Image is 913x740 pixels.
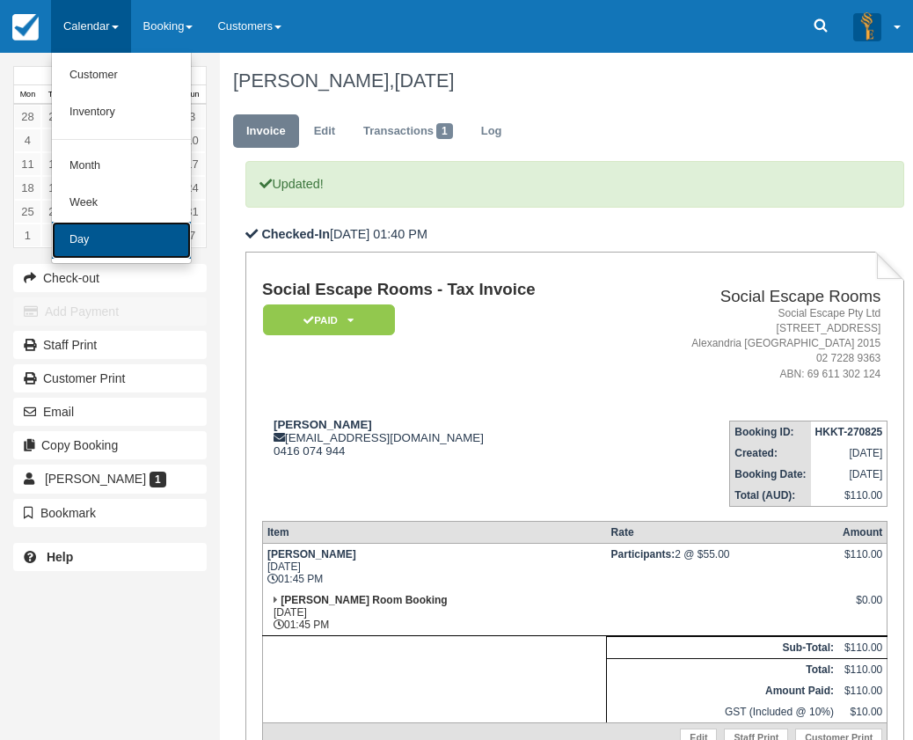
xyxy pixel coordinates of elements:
a: Transactions1 [350,114,466,149]
a: Paid [262,304,389,336]
a: 26 [41,200,69,223]
button: Email [13,398,207,426]
td: [DATE] [811,464,887,485]
th: Item [262,521,606,543]
a: 18 [14,176,41,200]
button: Bookmark [13,499,207,527]
strong: HKKT-270825 [815,426,883,438]
a: 17 [179,152,206,176]
th: Booking ID: [730,421,811,443]
strong: Participants [611,548,676,560]
b: Checked-In [261,227,330,241]
div: $0.00 [843,594,882,620]
p: [DATE] 01:40 PM [245,225,904,244]
a: Invoice [233,114,299,149]
td: [DATE] 01:45 PM [262,543,606,590]
a: Customer [52,57,191,94]
span: [DATE] [394,70,454,92]
a: Staff Print [13,331,207,359]
a: Month [52,148,191,185]
a: Log [468,114,515,149]
span: 1 [436,123,453,139]
address: Social Escape Pty Ltd [STREET_ADDRESS] Alexandria [GEOGRAPHIC_DATA] 2015 02 7228 9363 ABN: 69 611... [628,306,880,382]
span: 1 [150,472,166,487]
strong: [PERSON_NAME] Room Booking [281,594,447,606]
th: Total: [607,658,838,680]
em: Paid [263,304,395,335]
a: Day [52,222,191,259]
a: 29 [41,105,69,128]
a: 12 [41,152,69,176]
td: $110.00 [838,658,887,680]
a: Week [52,185,191,222]
b: Help [47,550,73,564]
th: Sub-Total: [607,636,838,658]
a: 10 [179,128,206,152]
td: $110.00 [838,680,887,701]
strong: [PERSON_NAME] [274,418,372,431]
a: 31 [179,200,206,223]
p: Updated! [245,161,904,208]
a: 1 [14,223,41,247]
strong: [PERSON_NAME] [267,548,356,560]
span: [PERSON_NAME] [45,472,146,486]
a: 5 [41,128,69,152]
td: [DATE] [811,443,887,464]
a: Customer Print [13,364,207,392]
h2: Social Escape Rooms [628,288,880,306]
th: Rate [607,521,838,543]
a: 28 [14,105,41,128]
th: Booking Date: [730,464,811,485]
a: Edit [301,114,348,149]
th: Created: [730,443,811,464]
a: Inventory [52,94,191,131]
td: GST (Included @ 10%) [607,701,838,723]
th: Total (AUD): [730,485,811,507]
td: $110.00 [811,485,887,507]
img: A3 [853,12,881,40]
a: 25 [14,200,41,223]
th: Amount [838,521,887,543]
div: $110.00 [843,548,882,575]
th: Sun [179,85,206,105]
td: [DATE] 01:45 PM [262,590,606,636]
td: 2 @ $55.00 [607,543,838,590]
a: 4 [14,128,41,152]
td: $10.00 [838,701,887,723]
a: 11 [14,152,41,176]
th: Tue [41,85,69,105]
button: Copy Booking [13,431,207,459]
th: Mon [14,85,41,105]
td: $110.00 [838,636,887,658]
a: 7 [179,223,206,247]
a: 3 [179,105,206,128]
button: Add Payment [13,297,207,326]
a: Help [13,543,207,571]
a: 2 [41,223,69,247]
h1: [PERSON_NAME], [233,70,892,92]
img: checkfront-main-nav-mini-logo.png [12,14,39,40]
th: Amount Paid: [607,680,838,701]
a: [PERSON_NAME] 1 [13,465,207,493]
button: Check-out [13,264,207,292]
ul: Calendar [51,53,192,264]
a: 19 [41,176,69,200]
a: 24 [179,176,206,200]
div: [EMAIL_ADDRESS][DOMAIN_NAME] 0416 074 944 [262,418,621,458]
h1: Social Escape Rooms - Tax Invoice [262,281,621,299]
